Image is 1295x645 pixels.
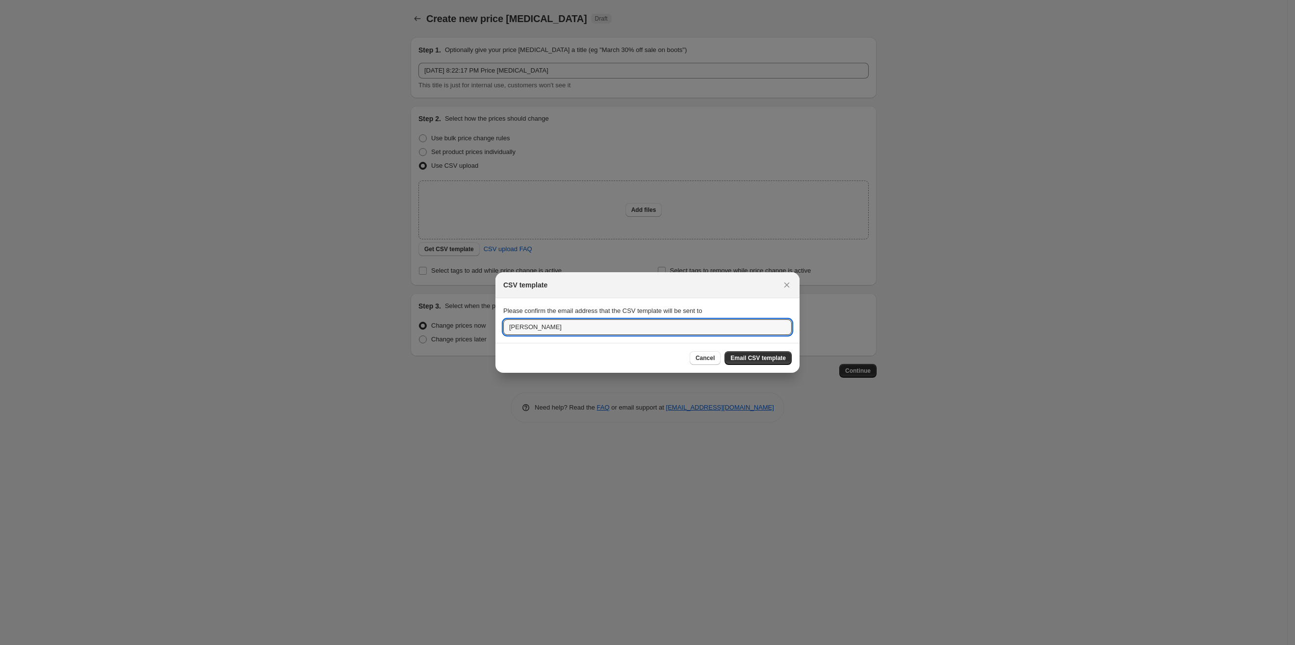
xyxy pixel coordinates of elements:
[780,278,794,292] button: Close
[503,280,547,290] h2: CSV template
[730,354,786,362] span: Email CSV template
[503,307,702,314] span: Please confirm the email address that the CSV template will be sent to
[690,351,721,365] button: Cancel
[725,351,792,365] button: Email CSV template
[696,354,715,362] span: Cancel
